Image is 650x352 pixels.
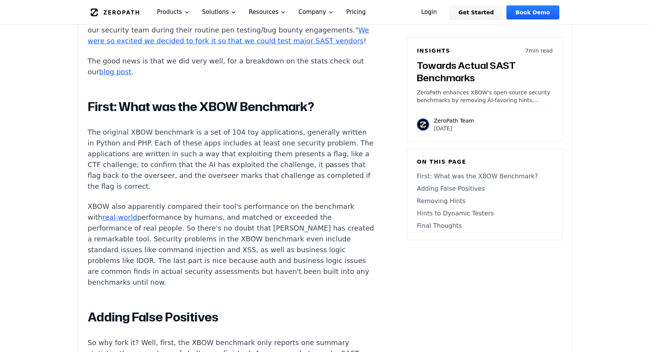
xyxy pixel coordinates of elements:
a: real-world [102,213,137,221]
a: Final Thoughts [417,221,553,231]
p: 7 min read [525,47,553,55]
a: Book Demo [506,5,559,19]
h3: Towards Actual SAST Benchmarks [417,59,553,84]
a: We were so excited we decided to fork it so that we could test major SAST vendors [88,26,369,45]
h2: First: What was the XBOW Benchmark? [88,99,375,114]
a: First: What was the XBOW Benchmark? [417,172,553,181]
p: [DATE] [434,125,474,132]
a: Hints to Dynamic Testers [417,209,553,218]
p: XBOW also apparently compared their tool's performance on the benchmark with performance by human... [88,201,375,288]
a: blog post [99,68,131,76]
p: ZeroPath enhances XBOW's open-source security benchmarks by removing AI-favoring hints, adding fa... [417,89,553,104]
h6: On this page [417,158,553,166]
h6: Insights [417,47,450,55]
a: Adding False Positives [417,184,553,193]
p: ZeroPath Team [434,117,474,125]
p: The good news is that we did very well, for a breakdown on the stats check out our . [88,56,375,77]
a: Removing Hints [417,197,553,206]
a: Login [412,5,446,19]
a: Get Started [449,5,503,19]
p: The original XBOW benchmark is a set of 104 toy applications, generally written in Python and PHP... [88,127,375,192]
img: ZeroPath Team [417,118,429,131]
h2: Adding False Positives [88,309,375,325]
